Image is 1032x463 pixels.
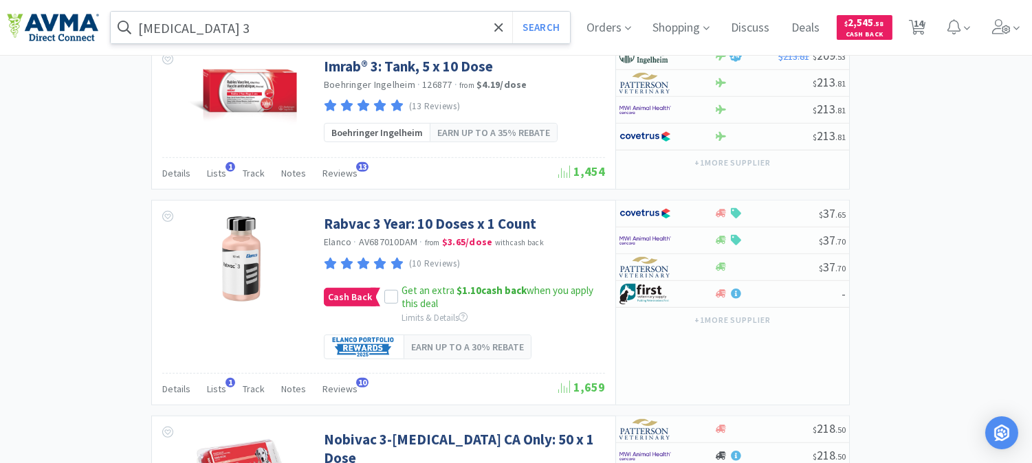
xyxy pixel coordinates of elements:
span: $1.10 [457,284,481,297]
a: 14 [903,23,932,36]
span: . 70 [835,263,846,273]
span: 2 [732,53,740,60]
a: Deals [787,22,826,34]
span: with cash back [495,238,544,247]
span: 213 [813,74,846,90]
span: 218 [813,447,846,463]
img: eeee45db25e54f2189c6cb6a1b48f519.png [331,337,397,357]
span: Lists [207,167,226,179]
span: 213 [813,101,846,117]
span: 218 [813,420,846,436]
span: from [459,80,474,90]
img: 77fca1acd8b6420a9015268ca798ef17_1.png [619,126,671,147]
span: Reviews [322,383,358,395]
button: +1more supplier [688,153,778,172]
span: $ [845,19,848,28]
img: f6b2451649754179b5b4e0c70c3f7cb0_2.png [619,100,671,120]
a: Earn up to a 30% rebate [324,335,531,359]
img: f5e969b455434c6296c6d81ef179fa71_3.png [619,419,671,440]
span: Lists [207,383,226,395]
img: 77fca1acd8b6420a9015268ca798ef17_1.png [619,203,671,224]
span: 126877 [422,78,452,91]
span: $ [819,210,823,220]
span: Limits & Details [402,312,468,324]
span: . 65 [835,210,846,220]
span: $ [819,236,823,247]
img: f6b2451649754179b5b4e0c70c3f7cb0_2.png [619,230,671,251]
span: Boehringer Ingelheim [331,125,423,140]
span: Track [243,383,265,395]
img: f5e969b455434c6296c6d81ef179fa71_3.png [619,73,671,93]
span: $ [813,105,817,115]
span: Reviews [322,167,358,179]
span: 1,454 [558,163,605,179]
span: $ [813,132,817,142]
p: (13 Reviews) [409,100,461,114]
span: · [417,78,420,91]
img: 67d67680309e4a0bb49a5ff0391dcc42_6.png [619,284,671,304]
a: Rabvac 3 Year: 10 Doses x 1 Count [324,214,536,233]
span: 213 [813,128,846,144]
span: $ [813,451,817,462]
span: · [354,236,357,248]
span: - [842,286,846,302]
a: Elanco [324,236,352,248]
span: AV687010DAM [359,236,418,248]
span: Earn up to a 35% rebate [437,125,550,140]
span: Earn up to a 30% rebate [411,339,524,354]
span: 10 [356,378,369,387]
a: Boehringer IngelheimEarn up to a 35% rebate [324,123,558,142]
span: 37 [819,232,846,248]
span: Track [243,167,265,179]
span: 2,545 [845,16,884,29]
span: 1 [226,378,235,387]
button: +1more supplier [688,310,778,330]
span: $ [813,52,817,62]
p: (10 Reviews) [409,257,461,271]
span: . 50 [835,451,846,462]
span: . 58 [874,19,884,28]
span: . 81 [835,78,846,89]
span: from [425,238,440,247]
span: Notes [281,167,306,179]
span: 13 [356,162,369,172]
input: Search by item, sku, manufacturer, ingredient, size... [111,12,570,43]
span: $ [819,263,823,273]
span: Details [162,167,190,179]
span: $ [813,78,817,89]
span: 1,659 [558,379,605,395]
span: . 53 [835,52,846,62]
span: . 70 [835,236,846,247]
span: Cash Back [325,289,375,306]
strong: $4.19 / dose [476,78,527,91]
span: Notes [281,383,306,395]
div: Open Intercom Messenger [985,416,1018,449]
a: Discuss [726,22,776,34]
span: 1 [226,162,235,172]
strong: $3.65 / dose [442,236,493,248]
span: 37 [819,205,846,221]
strong: cash back [457,284,527,297]
img: e4e33dab9f054f5782a47901c742baa9_102.png [7,13,99,42]
span: Details [162,383,190,395]
img: f5e969b455434c6296c6d81ef179fa71_3.png [619,257,671,278]
a: $2,545.58Cash Back [837,9,892,46]
button: Search [512,12,569,43]
span: Get an extra when you apply this deal [402,284,593,310]
span: . 81 [835,132,846,142]
span: $ [813,425,817,435]
img: 26035dd0ca2c4451b6ad0c73181075b6_355638.png [186,57,298,146]
img: 3a5ce296e51643bdbd5c1df87acb0581_502994.jpeg [197,214,286,304]
span: . 50 [835,425,846,435]
a: Boehringer Ingelheim [324,78,415,91]
span: Cash Back [845,31,884,40]
span: . 81 [835,105,846,115]
span: · [420,236,423,248]
span: · [454,78,457,91]
a: Imrab® 3: Tank, 5 x 10 Dose [324,57,493,76]
span: $213.81 [778,50,809,63]
img: 730db3968b864e76bcafd0174db25112_22.png [619,46,671,67]
span: 37 [819,259,846,275]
